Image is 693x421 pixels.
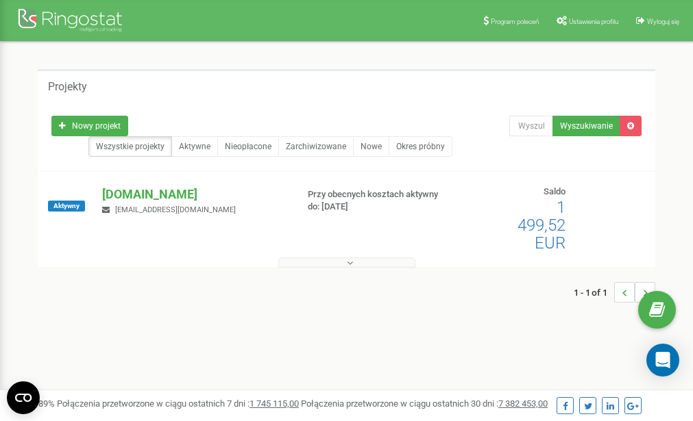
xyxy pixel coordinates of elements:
[389,136,452,157] a: Okres próbny
[552,116,620,136] button: Wyszukiwanie
[574,268,655,316] nav: ...
[217,136,279,157] a: Nieopłacone
[301,398,548,409] span: Połączenia przetworzone w ciągu ostatnich 30 dni :
[647,18,679,25] span: Wyloguj się
[102,186,285,203] p: [DOMAIN_NAME]
[250,398,299,409] u: 1 745 115,00
[569,18,618,25] span: Ustawienia profilu
[51,116,128,136] a: Nowy projekt
[48,201,85,212] span: Aktywny
[646,344,679,377] div: Open Intercom Messenger
[171,136,218,157] a: Aktywne
[278,136,354,157] a: Zarchiwizowane
[115,205,236,214] span: [EMAIL_ADDRESS][DOMAIN_NAME]
[491,18,539,25] span: Program poleceń
[308,188,440,214] p: Przy obecnych kosztach aktywny do: [DATE]
[544,186,566,196] span: Saldo
[498,398,548,409] u: 7 382 453,00
[518,198,566,253] span: 1 499,52 EUR
[57,398,299,409] span: Połączenia przetworzone w ciągu ostatnich 7 dni :
[574,282,614,303] span: 1 - 1 of 1
[353,136,389,157] a: Nowe
[88,136,172,157] a: Wszystkie projekty
[48,81,87,93] h5: Projekty
[509,116,553,136] input: Wyszukiwanie
[7,381,40,414] button: Open CMP widget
